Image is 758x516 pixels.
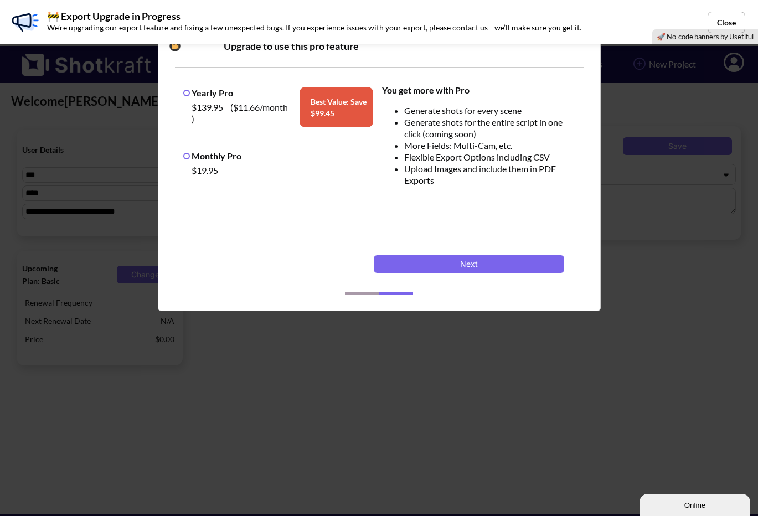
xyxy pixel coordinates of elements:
li: Flexible Export Options including CSV [404,151,578,163]
div: Upgrade to use this pro feature [224,39,571,53]
div: $19.95 [189,162,374,179]
label: Monthly Pro [183,151,241,161]
span: ( $11.66 /month ) [192,102,288,124]
li: Generate shots for every scene [404,105,578,116]
div: Idle Modal [158,22,601,311]
img: Camera Icon [167,38,183,54]
li: Generate shots for the entire script in one click (coming soon) [404,116,578,140]
div: You get more with Pro [382,84,578,96]
label: Yearly Pro [183,87,233,98]
iframe: chat widget [640,492,752,516]
div: $139.95 [189,99,294,127]
img: Banner [8,6,42,39]
li: Upload Images and include them in PDF Exports [404,163,578,186]
p: We’re upgrading our export feature and fixing a few unexpected bugs. If you experience issues wit... [47,21,581,34]
button: Next [374,255,564,273]
p: 🚧 Export Upgrade in Progress [47,11,581,21]
span: Best Value: Save $ 99.45 [300,87,374,127]
li: More Fields: Multi-Cam, etc. [404,140,578,151]
a: 🚀 No-code banners by Usetiful [657,32,754,41]
button: Close [708,12,745,33]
